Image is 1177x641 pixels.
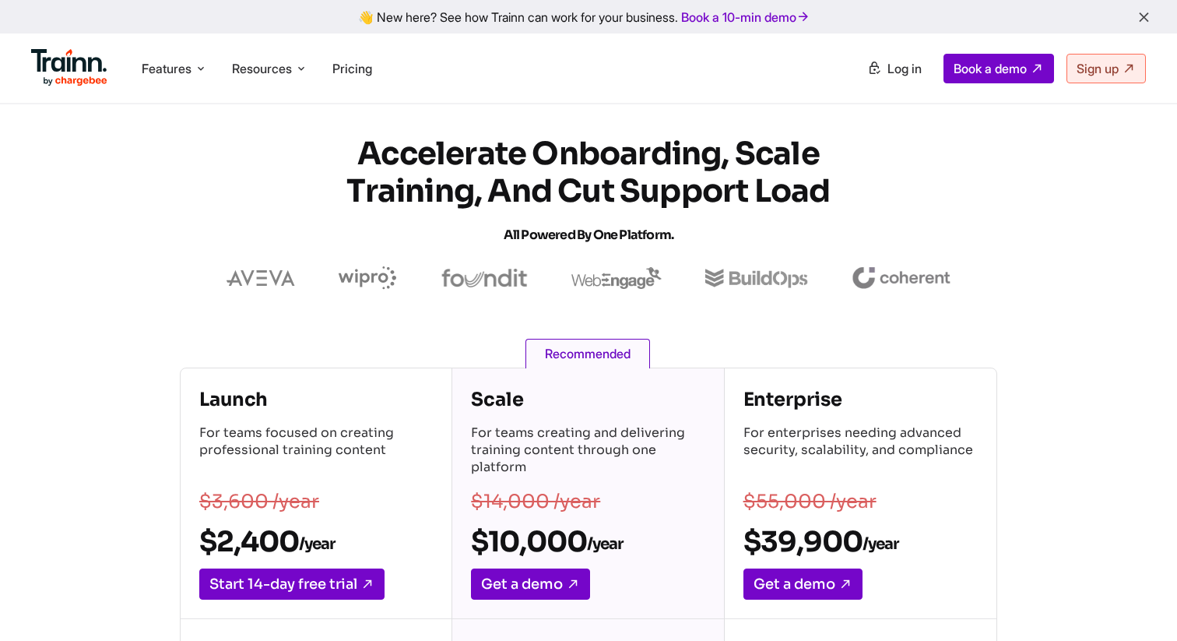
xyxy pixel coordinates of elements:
h2: $10,000 [471,524,704,559]
span: Book a demo [954,61,1027,76]
h1: Accelerate Onboarding, Scale Training, and Cut Support Load [308,136,869,254]
h2: $2,400 [199,524,433,559]
a: Book a demo [943,54,1054,83]
p: For enterprises needing advanced security, scalability, and compliance [743,424,978,479]
sub: /year [587,534,623,554]
h4: Enterprise [743,387,978,412]
a: Pricing [332,61,372,76]
h4: Scale [471,387,704,412]
p: For teams focused on creating professional training content [199,424,433,479]
img: buildops logo [705,269,807,288]
sub: /year [863,534,898,554]
a: Get a demo [471,569,590,600]
img: aveva logo [227,270,295,286]
p: For teams creating and delivering training content through one platform [471,424,704,479]
s: $55,000 /year [743,490,877,513]
h4: Launch [199,387,433,412]
span: Recommended [525,339,650,368]
a: Start 14-day free trial [199,569,385,600]
span: Log in [887,61,922,76]
sub: /year [299,534,335,554]
a: Get a demo [743,569,863,600]
a: Log in [858,55,931,83]
div: 👋 New here? See how Trainn can work for your business. [9,9,1168,24]
a: Sign up [1066,54,1146,83]
span: Features [142,60,191,77]
img: wipro logo [339,266,397,290]
span: Resources [232,60,292,77]
a: Book a 10-min demo [678,6,813,28]
span: Sign up [1077,61,1119,76]
span: All Powered by One Platform. [504,227,674,243]
img: coherent logo [852,267,950,289]
s: $14,000 /year [471,490,600,513]
h2: $39,900 [743,524,978,559]
img: webengage logo [571,267,662,289]
img: foundit logo [441,269,528,287]
img: Trainn Logo [31,49,107,86]
s: $3,600 /year [199,490,319,513]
